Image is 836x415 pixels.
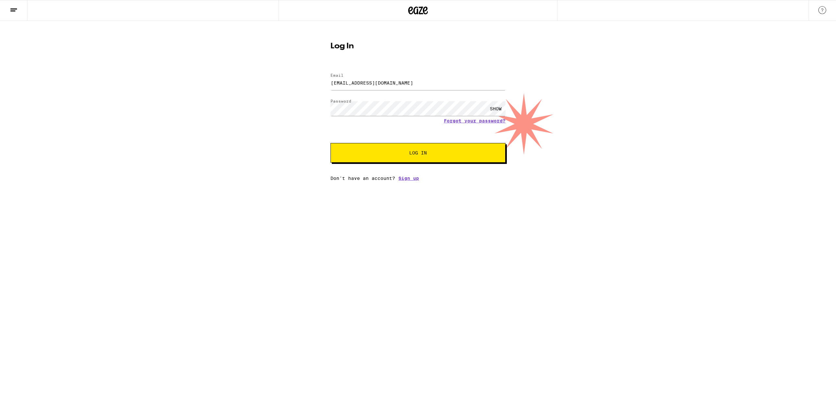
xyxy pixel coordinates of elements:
input: Email [330,75,506,90]
h1: Log In [330,42,506,50]
label: Password [330,99,351,103]
label: Email [330,73,344,77]
div: SHOW [486,101,506,116]
a: Sign up [398,176,419,181]
a: Forgot your password? [444,118,506,123]
span: Log In [409,151,427,155]
button: Log In [330,143,506,163]
div: Don't have an account? [330,176,506,181]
